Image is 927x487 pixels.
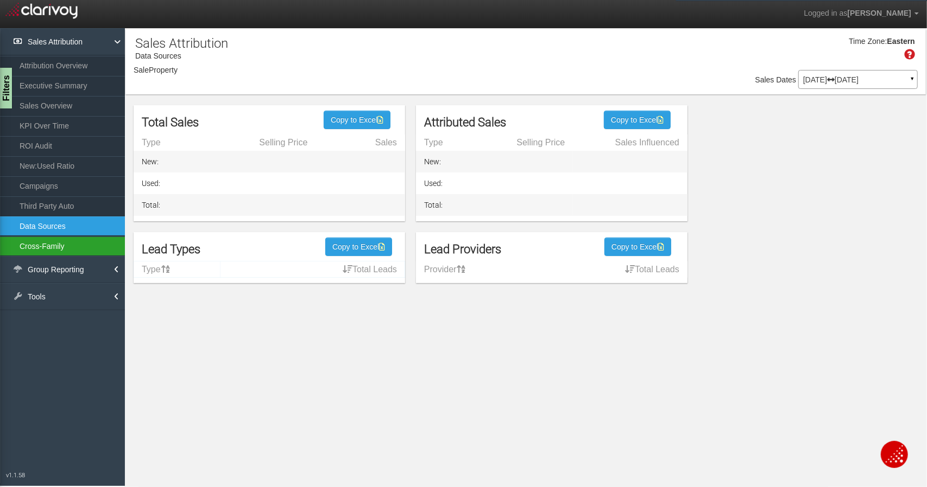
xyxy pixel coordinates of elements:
button: Copy to Excel [604,111,671,129]
th: Total Leads [497,261,688,278]
div: Eastern [887,36,915,47]
h5: Total Sales [134,116,199,129]
td: Used: [134,172,216,194]
h5: Attributed Sales [416,116,506,129]
td: New: [134,151,216,172]
a: ▼ [907,73,917,90]
button: Copy to Excel [325,238,392,256]
span: Selling Price [516,138,565,147]
span: [PERSON_NAME] [848,9,911,17]
button: Copy to Excel [604,238,671,256]
h5: Lead Providers [416,243,501,256]
th: Provider [416,261,497,278]
span: Sale [134,66,149,74]
h5: Lead Types [134,243,200,256]
th: Type [416,134,487,151]
span: Dates [777,75,797,84]
td: Total: [134,194,216,216]
p: [DATE] [DATE] [803,76,913,84]
a: Logged in as[PERSON_NAME] [796,1,927,27]
span: Sales [755,75,774,84]
span: Sales [375,138,397,147]
span: Logged in as [804,9,847,17]
td: Total: [416,194,487,216]
td: Used: [416,172,487,194]
div: Time Zone: [845,36,887,47]
button: Copy to Excel [324,111,390,129]
p: Data Sources [135,47,228,61]
th: Type [134,261,220,278]
span: Selling Price [259,138,307,147]
th: Total Leads [220,261,405,278]
td: New: [416,151,487,172]
th: Type [134,134,216,151]
span: Sales Influenced [615,138,679,147]
h1: Sales Attribution [135,36,228,50]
